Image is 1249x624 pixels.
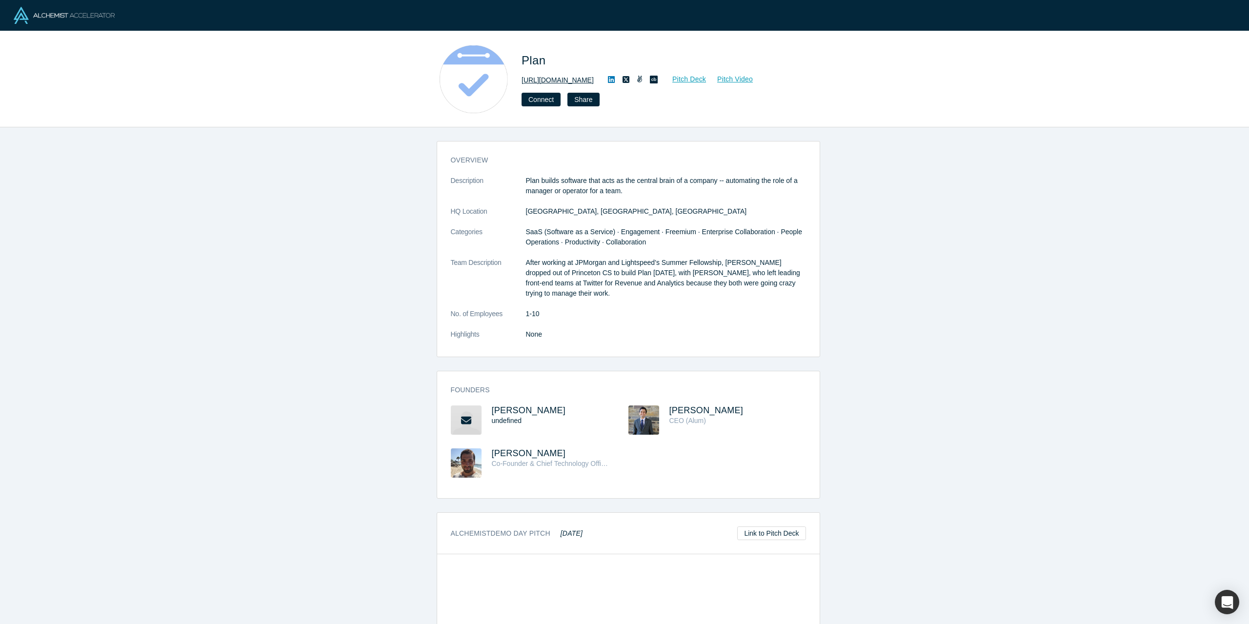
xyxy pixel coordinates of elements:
h3: Alchemist Demo Day Pitch [451,528,583,539]
img: Leonardo Zizzamia's Profile Image [451,448,482,478]
a: [URL][DOMAIN_NAME] [522,75,594,85]
a: [PERSON_NAME] [669,405,744,415]
button: Connect [522,93,561,106]
span: undefined [492,417,522,424]
dd: [GEOGRAPHIC_DATA], [GEOGRAPHIC_DATA], [GEOGRAPHIC_DATA] [526,206,806,217]
dt: No. of Employees [451,309,526,329]
a: Pitch Deck [662,74,706,85]
p: Plan builds software that acts as the central brain of a company -- automating the role of a mana... [526,176,806,196]
span: SaaS (Software as a Service) · Engagement · Freemium · Enterprise Collaboration · People Operatio... [526,228,803,246]
h3: Founders [451,385,792,395]
dt: HQ Location [451,206,526,227]
img: Darshan Desai's Profile Image [628,405,659,435]
a: [PERSON_NAME] [492,448,566,458]
img: Plan's Logo [440,45,508,113]
span: Co-Founder & Chief Technology Officer (Alum) [492,460,633,467]
dt: Description [451,176,526,206]
img: Alchemist Logo [14,7,115,24]
dd: 1-10 [526,309,806,319]
a: Pitch Video [706,74,753,85]
span: [PERSON_NAME] [492,405,566,415]
h3: overview [451,155,792,165]
dt: Categories [451,227,526,258]
p: None [526,329,806,340]
button: Share [567,93,599,106]
span: CEO (Alum) [669,417,706,424]
dt: Team Description [451,258,526,309]
a: Link to Pitch Deck [737,526,806,540]
span: Plan [522,54,549,67]
p: After working at JPMorgan and Lightspeed’s Summer Fellowship, [PERSON_NAME] dropped out of Prince... [526,258,806,299]
dt: Highlights [451,329,526,350]
em: [DATE] [561,529,583,537]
